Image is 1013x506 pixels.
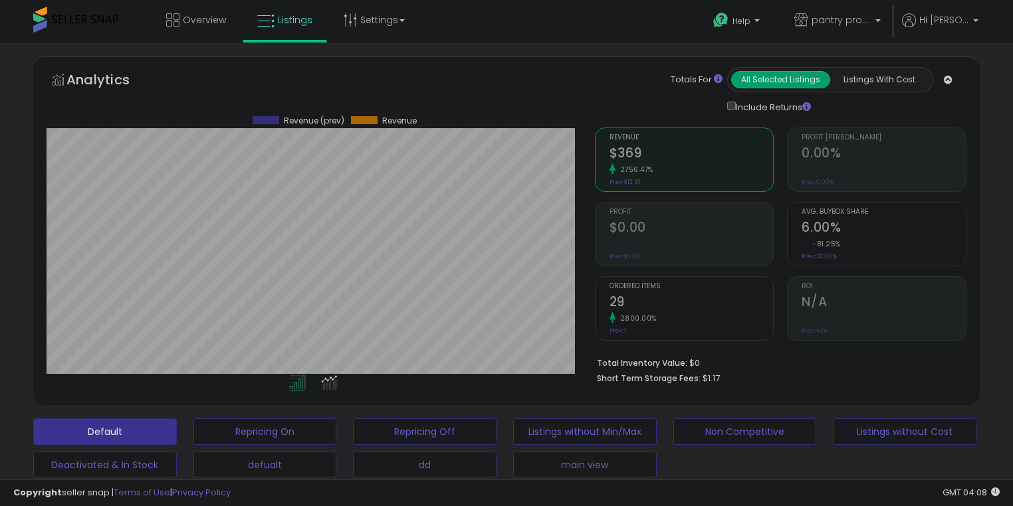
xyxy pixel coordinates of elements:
[808,239,841,249] small: -81.25%
[802,220,966,238] h2: 6.00%
[278,13,312,27] span: Listings
[671,74,723,86] div: Totals For
[610,145,774,163] h2: $369
[13,487,231,499] div: seller snap | |
[812,13,871,27] span: pantry provisions
[353,418,497,445] button: Repricing Off
[610,327,626,335] small: Prev: 1
[802,283,966,290] span: ROI
[284,116,344,126] span: Revenue (prev)
[114,486,170,499] a: Terms of Use
[33,418,177,445] button: Default
[732,15,750,27] span: Help
[13,486,62,499] strong: Copyright
[802,145,966,163] h2: 0.00%
[193,452,337,478] button: defualt
[353,452,497,478] button: dd
[616,165,653,175] small: 2756.47%
[802,209,966,216] span: Avg. Buybox Share
[183,13,226,27] span: Overview
[919,13,969,27] span: Hi [PERSON_NAME]
[673,418,817,445] button: Non Competitive
[802,252,837,260] small: Prev: 32.00%
[597,354,957,370] li: $0
[731,71,830,88] button: All Selected Listings
[513,418,657,445] button: Listings without Min/Max
[610,294,774,312] h2: 29
[513,452,657,478] button: main view
[597,373,701,384] b: Short Term Storage Fees:
[713,12,729,29] i: Get Help
[597,357,687,369] b: Total Inventory Value:
[802,327,828,335] small: Prev: N/A
[193,418,337,445] button: Repricing On
[703,2,773,43] a: Help
[610,178,641,186] small: Prev: $12.91
[610,283,774,290] span: Ordered Items
[802,178,834,186] small: Prev: 0.00%
[703,372,720,384] span: $1.17
[616,313,657,323] small: 2800.00%
[610,220,774,238] h2: $0.00
[382,116,417,126] span: Revenue
[172,486,231,499] a: Privacy Policy
[802,294,966,312] h2: N/A
[830,71,929,88] button: Listings With Cost
[610,209,774,216] span: Profit
[66,70,156,92] h5: Analytics
[833,418,976,445] button: Listings without Cost
[943,486,1000,499] span: 2025-08-17 04:08 GMT
[610,252,641,260] small: Prev: $0.00
[902,13,978,43] a: Hi [PERSON_NAME]
[802,134,966,141] span: Profit [PERSON_NAME]
[717,99,827,114] div: Include Returns
[610,134,774,141] span: Revenue
[33,452,177,478] button: Deactivated & In Stock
